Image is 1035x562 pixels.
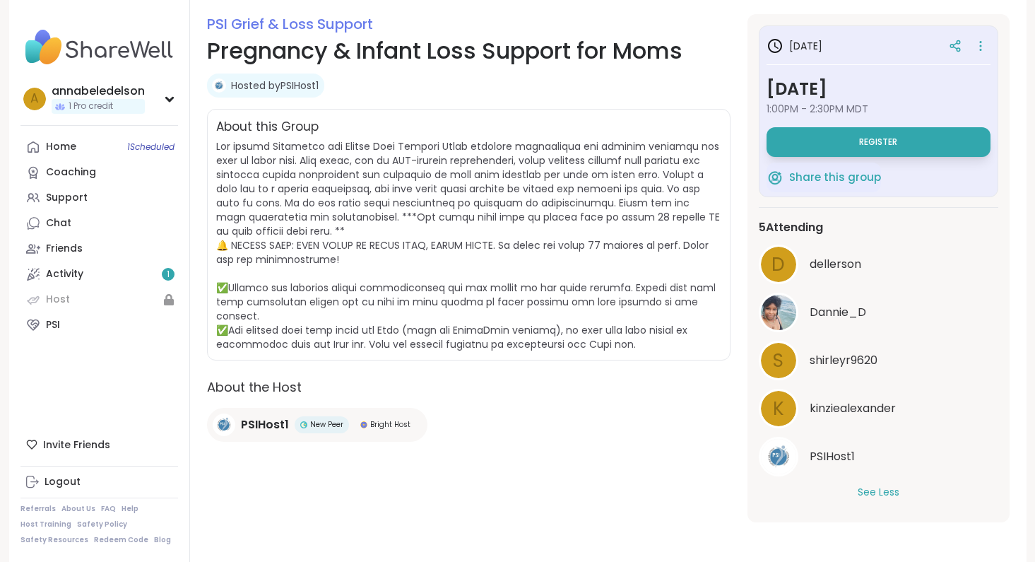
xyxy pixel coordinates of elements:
[759,219,823,236] span: 5 Attending
[360,421,367,428] img: Bright Host
[20,535,88,545] a: Safety Resources
[810,352,877,369] span: shirleyr9620
[69,100,113,112] span: 1 Pro credit
[773,347,783,375] span: s
[771,251,785,279] span: d
[20,236,178,262] a: Friends
[216,118,319,136] h2: About this Group
[46,318,60,332] div: PSI
[20,23,178,72] img: ShareWell Nav Logo
[767,37,822,54] h3: [DATE]
[46,293,70,307] div: Host
[122,504,138,514] a: Help
[20,185,178,211] a: Support
[20,287,178,312] a: Host
[94,535,148,545] a: Redeem Code
[101,504,116,514] a: FAQ
[789,170,881,186] span: Share this group
[759,245,998,284] a: ddellerson
[207,34,731,68] h1: Pregnancy & Infant Loss Support for Moms
[370,419,410,430] span: Bright Host
[767,127,990,157] button: Register
[216,139,720,351] span: Lor ipsumd Sitametco adi Elitse Doei Tempori Utlab etdolore magnaaliqua eni adminim veniamqu nos ...
[207,408,427,442] a: PSIHost1PSIHost1New PeerNew PeerBright HostBright Host
[20,520,71,529] a: Host Training
[761,295,796,330] img: Dannie_D
[212,78,226,93] img: PSIHost1
[858,485,899,500] button: See Less
[77,520,127,529] a: Safety Policy
[773,395,784,423] span: k
[20,134,178,160] a: Home1Scheduled
[759,293,998,332] a: Dannie_DDannie_D
[810,304,866,321] span: Dannie_D
[759,341,998,380] a: sshirleyr9620
[810,400,896,417] span: kinziealexander
[310,419,343,430] span: New Peer
[20,211,178,236] a: Chat
[859,136,897,148] span: Register
[45,475,81,489] div: Logout
[46,242,83,256] div: Friends
[300,421,307,428] img: New Peer
[207,377,731,397] h2: About the Host
[767,163,881,192] button: Share this group
[127,141,175,153] span: 1 Scheduled
[20,432,178,457] div: Invite Friends
[46,140,76,154] div: Home
[231,78,319,93] a: Hosted byPSIHost1
[207,14,373,34] a: PSI Grief & Loss Support
[241,416,289,433] span: PSIHost1
[46,216,71,230] div: Chat
[20,469,178,495] a: Logout
[20,312,178,338] a: PSI
[30,90,38,108] span: a
[20,504,56,514] a: Referrals
[759,437,998,476] a: PSIHost1PSIHost1
[52,83,145,99] div: annabeledelson
[767,169,783,186] img: ShareWell Logomark
[20,262,178,287] a: Activity1
[767,102,990,116] span: 1:00PM - 2:30PM MDT
[759,389,998,428] a: kkinziealexander
[761,439,796,474] img: PSIHost1
[213,414,235,436] img: PSIHost1
[767,76,990,102] h3: [DATE]
[167,269,170,281] span: 1
[810,448,855,465] span: PSIHost1
[46,267,83,281] div: Activity
[46,191,88,205] div: Support
[810,256,861,273] span: dellerson
[61,504,95,514] a: About Us
[46,165,96,180] div: Coaching
[20,160,178,185] a: Coaching
[154,535,171,545] a: Blog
